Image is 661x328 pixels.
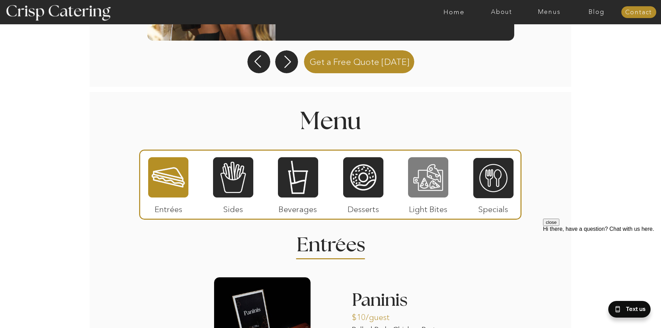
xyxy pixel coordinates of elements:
[592,293,661,328] iframe: podium webchat widget bubble
[430,9,478,16] a: Home
[573,9,620,16] a: Blog
[405,197,451,218] p: Light Bites
[543,219,661,302] iframe: podium webchat widget prompt
[340,197,387,218] p: Desserts
[470,197,516,218] p: Specials
[478,9,525,16] a: About
[210,197,256,218] p: Sides
[145,197,192,218] p: Entrées
[234,110,427,130] h1: Menu
[352,305,398,326] p: $10/guest
[275,197,321,218] p: Beverages
[301,49,418,73] a: Get a Free Quote [DATE]
[297,235,365,249] h2: Entrees
[525,9,573,16] a: Menus
[621,9,656,16] a: Contact
[352,291,448,313] h3: Paninis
